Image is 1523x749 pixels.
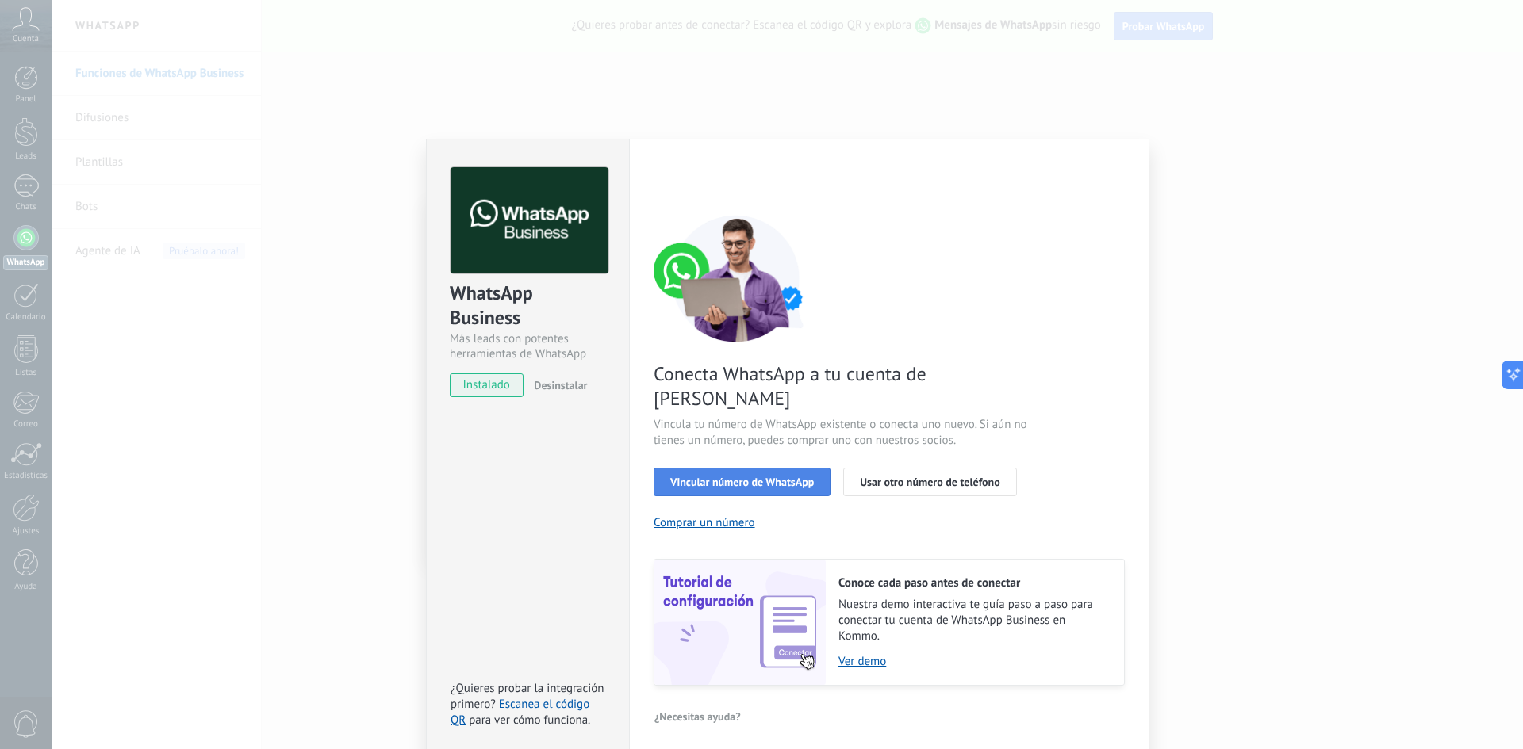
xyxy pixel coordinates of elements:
button: ¿Necesitas ayuda? [654,705,742,728]
img: logo_main.png [451,167,608,274]
span: Vincula tu número de WhatsApp existente o conecta uno nuevo. Si aún no tienes un número, puedes c... [654,417,1031,449]
a: Ver demo [838,654,1108,669]
a: Escanea el código QR [451,697,589,728]
span: instalado [451,373,523,397]
span: ¿Necesitas ayuda? [654,711,741,722]
span: Vincular número de WhatsApp [670,476,814,487]
span: Nuestra demo interactiva te guía paso a paso para conectar tu cuenta de WhatsApp Business en Kommo. [838,597,1108,644]
img: connect number [654,215,820,342]
div: Más leads con potentes herramientas de WhatsApp [450,331,606,361]
button: Usar otro número de teléfono [843,468,1016,496]
span: ¿Quieres probar la integración primero? [451,681,604,712]
h2: Conoce cada paso antes de conectar [838,575,1108,590]
button: Vincular número de WhatsApp [654,468,831,496]
span: Usar otro número de teléfono [860,476,999,487]
span: para ver cómo funciona. [469,713,590,728]
span: Desinstalar [534,378,587,392]
button: Comprar un número [654,515,755,530]
button: Desinstalar [527,373,587,397]
span: Conecta WhatsApp a tu cuenta de [PERSON_NAME] [654,361,1031,411]
div: WhatsApp Business [450,281,606,331]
